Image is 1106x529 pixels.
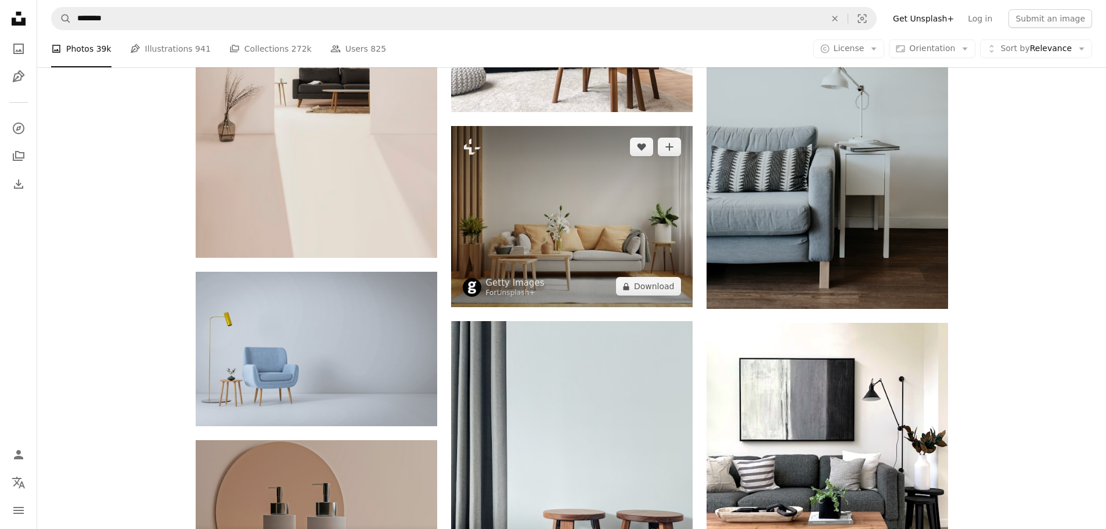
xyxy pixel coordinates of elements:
[7,117,30,140] a: Explore
[130,30,211,67] a: Illustrations 941
[7,7,30,33] a: Home — Unsplash
[7,145,30,168] a: Collections
[196,71,437,82] a: black and brown leather padded tub sofa
[980,39,1092,58] button: Sort byRelevance
[7,499,30,522] button: Menu
[658,138,681,156] button: Add to Collection
[291,42,312,55] span: 272k
[229,30,312,67] a: Collections 272k
[707,122,948,132] a: white study lamp on top of white wooden end table beside gray fabric sofa
[7,37,30,60] a: Photos
[463,278,481,297] img: Go to Getty Images's profile
[1000,44,1029,53] span: Sort by
[707,469,948,479] a: black and white throw pillows on gray couch
[486,277,545,289] a: Getty Images
[497,289,535,297] a: Unsplash+
[813,39,885,58] button: License
[909,44,955,53] span: Orientation
[7,471,30,494] button: Language
[848,8,876,30] button: Visual search
[822,8,848,30] button: Clear
[196,272,437,426] img: a blue chair and a yellow lamp in a white room
[195,42,211,55] span: 941
[7,172,30,196] a: Download History
[889,39,975,58] button: Orientation
[451,481,693,491] a: two brown wooden stools
[630,138,653,156] button: Like
[7,443,30,466] a: Log in / Sign up
[1008,9,1092,28] button: Submit an image
[886,9,961,28] a: Get Unsplash+
[486,289,545,298] div: For
[834,44,864,53] span: License
[330,30,386,67] a: Users 825
[961,9,999,28] a: Log in
[616,277,681,296] button: Download
[1000,43,1072,55] span: Relevance
[451,211,693,222] a: Bright and cozy modern living room interior have sofa and plant with white wall.3d rendering
[7,65,30,88] a: Illustrations
[370,42,386,55] span: 825
[196,344,437,354] a: a blue chair and a yellow lamp in a white room
[451,126,693,307] img: Bright and cozy modern living room interior have sofa and plant with white wall.3d rendering
[52,8,71,30] button: Search Unsplash
[51,7,877,30] form: Find visuals sitewide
